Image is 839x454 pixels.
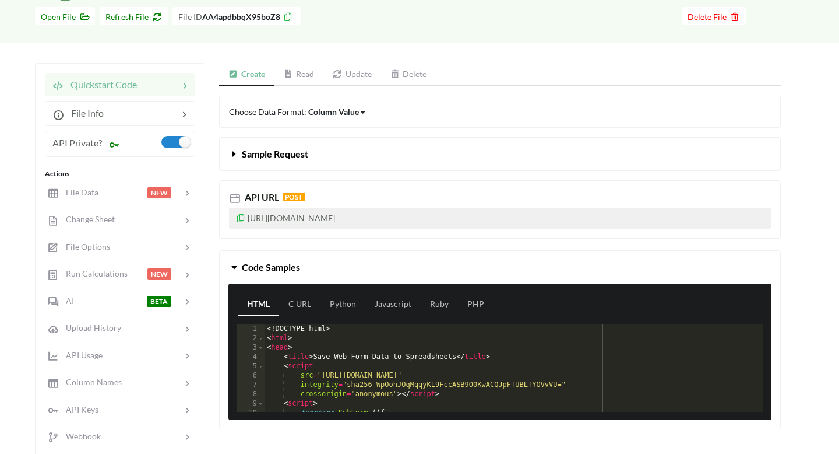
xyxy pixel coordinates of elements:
[147,296,171,307] span: BETA
[237,408,265,418] div: 10
[279,293,320,316] a: C URL
[219,63,274,86] a: Create
[59,404,98,414] span: API Keys
[220,251,780,284] button: Code Samples
[283,193,305,201] span: POST
[52,137,102,148] span: API Private?
[147,268,171,280] span: NEW
[237,390,265,399] div: 8
[59,296,74,306] span: AI
[178,12,202,22] span: File ID
[229,208,771,229] p: [URL][DOMAIN_NAME]
[237,362,265,371] div: 5
[59,242,110,252] span: File Options
[147,187,171,198] span: NEW
[237,352,265,362] div: 4
[100,7,168,25] button: Refresh File
[274,63,324,86] a: Read
[41,12,89,22] span: Open File
[308,106,359,118] div: Column Value
[105,12,162,22] span: Refresh File
[320,293,365,316] a: Python
[237,371,265,380] div: 6
[237,380,265,390] div: 7
[323,63,381,86] a: Update
[242,261,300,273] span: Code Samples
[202,12,280,22] b: AA4apdbbqX95boZ8
[59,214,115,224] span: Change Sheet
[59,350,103,360] span: API Usage
[59,323,121,333] span: Upload History
[35,7,95,25] button: Open File
[421,293,458,316] a: Ruby
[59,377,122,387] span: Column Names
[237,324,265,334] div: 1
[64,107,104,118] span: File Info
[237,343,265,352] div: 3
[59,431,101,441] span: Webhook
[458,293,493,316] a: PHP
[237,399,265,408] div: 9
[59,187,98,197] span: File Data
[238,293,279,316] a: HTML
[242,148,308,159] span: Sample Request
[59,268,128,278] span: Run Calculations
[45,169,195,179] div: Actions
[381,63,436,86] a: Delete
[237,334,265,343] div: 2
[220,138,780,170] button: Sample Request
[365,293,421,316] a: Javascript
[242,191,279,202] span: API URL
[229,107,366,117] span: Choose Data Format:
[682,7,746,25] button: Delete File
[64,79,137,90] span: Quickstart Code
[688,12,740,22] span: Delete File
